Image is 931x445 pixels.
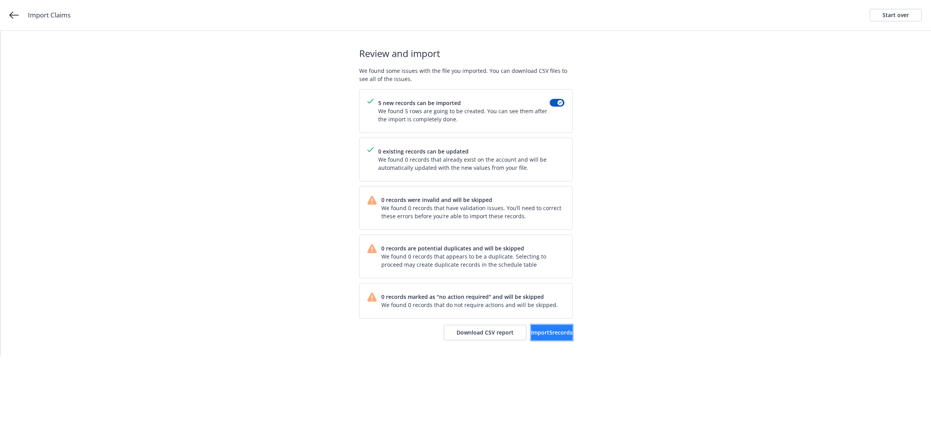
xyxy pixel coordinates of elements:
[381,244,564,252] span: 0 records are potential duplicates and will be skipped
[359,47,573,60] span: Review and import
[381,204,564,220] span: We found 0 records that have validation issues. You’ll need to correct these errors before you’re...
[381,293,558,301] span: 0 records marked as "no action required" and will be skipped
[28,10,71,20] span: Import Claims
[457,329,514,336] span: Download CSV report
[381,196,564,204] span: 0 records were invalid and will be skipped
[381,301,558,309] span: We found 0 records that do not require actions and will be skipped.
[870,9,922,21] a: Start over
[531,325,573,340] button: Import5records
[359,67,573,83] span: We found some issues with the file you imported. You can download CSV files to see all of the iss...
[378,147,564,155] span: 0 existing records can be updated
[444,325,526,340] button: Download CSV report
[378,155,564,172] span: We found 0 records that already exist on the account and will be automatically updated with the n...
[381,252,564,269] span: We found 0 records that appears to be a duplicate. Selecting to proceed may create duplicate reco...
[378,107,550,123] span: We found 5 rows are going to be created. You can see them after the import is completely done.
[883,9,909,21] div: Start over
[531,329,573,336] span: Import 5 records
[378,99,550,107] span: 5 new records can be imported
